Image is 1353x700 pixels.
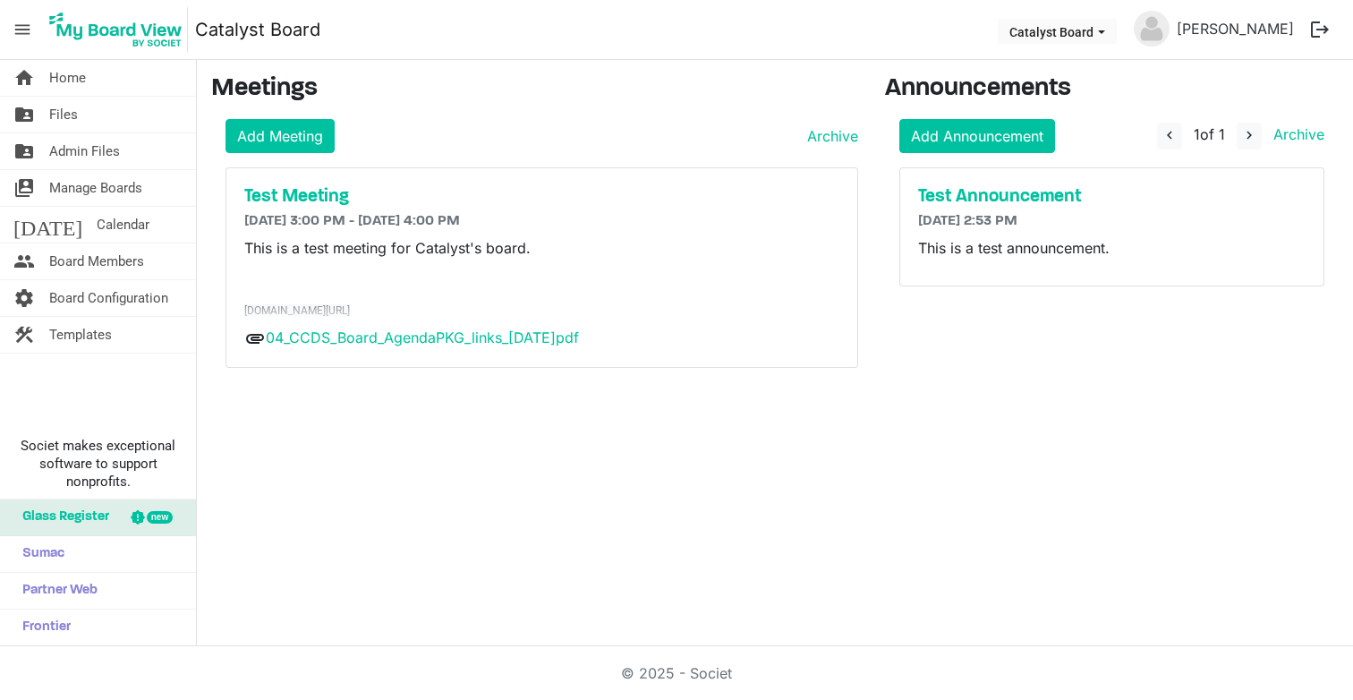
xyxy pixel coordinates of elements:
div: new [147,511,173,524]
span: folder_shared [13,133,35,169]
a: Archive [800,125,858,147]
img: My Board View Logo [44,7,188,52]
h3: Announcements [885,74,1340,105]
span: Frontier [13,610,71,645]
p: This is a test meeting for Catalyst's board. [244,237,839,259]
span: folder_shared [13,97,35,132]
span: 1 [1194,125,1200,143]
a: Archive [1266,125,1324,143]
a: My Board View Logo [44,7,195,52]
a: 04_CCDS_Board_AgendaPKG_links_[DATE]pdf [266,329,579,346]
a: Catalyst Board [195,12,320,47]
a: © 2025 - Societ [621,664,732,682]
span: Board Members [49,243,144,279]
a: [PERSON_NAME] [1170,11,1301,47]
span: navigate_before [1162,127,1178,143]
a: Add Announcement [899,119,1055,153]
h6: [DATE] 3:00 PM - [DATE] 4:00 PM [244,213,839,230]
span: of 1 [1194,125,1225,143]
span: Templates [49,317,112,353]
h3: Meetings [211,74,858,105]
span: Calendar [97,207,149,243]
span: home [13,60,35,96]
span: [DATE] [13,207,82,243]
span: Partner Web [13,573,98,609]
button: navigate_before [1157,123,1182,149]
span: menu [5,13,39,47]
button: logout [1301,11,1339,48]
span: Societ makes exceptional software to support nonprofits. [8,437,188,491]
span: construction [13,317,35,353]
span: settings [13,280,35,316]
span: people [13,243,35,279]
span: Sumac [13,536,64,572]
a: Add Meeting [225,119,335,153]
span: Board Configuration [49,280,168,316]
span: Files [49,97,78,132]
img: no-profile-picture.svg [1134,11,1170,47]
span: navigate_next [1241,127,1257,143]
button: navigate_next [1237,123,1262,149]
span: Manage Boards [49,170,142,206]
span: switch_account [13,170,35,206]
span: Glass Register [13,499,109,535]
a: Test Meeting [244,186,839,208]
span: attachment [244,328,266,349]
span: [DATE] 2:53 PM [918,214,1017,228]
a: Test Announcement [918,186,1306,208]
span: Admin Files [49,133,120,169]
button: Catalyst Board dropdownbutton [998,19,1117,44]
span: [DOMAIN_NAME][URL] [244,304,350,317]
span: Home [49,60,86,96]
p: This is a test announcement. [918,237,1306,259]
